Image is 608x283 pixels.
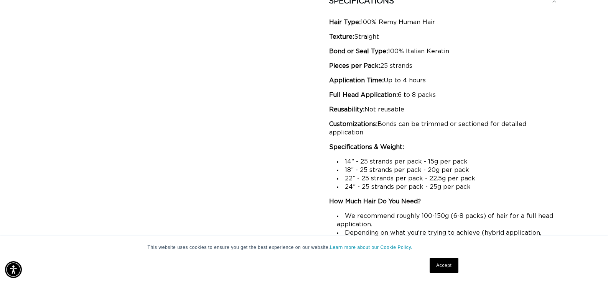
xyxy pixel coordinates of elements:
[330,245,412,250] a: Learn more about our Cookie Policy.
[329,19,361,25] strong: Hair Type:
[329,144,404,150] strong: Specifications & Weight:
[329,48,388,54] strong: Bond or Seal Type:
[337,212,556,229] li: We recommend roughly 100-150g (6-8 packs) of hair for a full head application.
[329,120,556,137] p: Bonds can be trimmed or sectioned for detailed application
[329,63,380,69] strong: Pieces per Pack:
[329,105,556,114] p: Not reusable
[329,34,354,40] strong: Texture:
[337,229,556,245] li: Depending on what you're trying to achieve (hybrid application, length, volume) you'll need to ad...
[329,92,398,98] strong: Full Head Application:
[329,198,421,204] strong: How Much Hair Do You Need?
[329,47,556,56] p: 100% Italian Keratin
[337,157,556,166] li: 14” - 25 strands per pack - 15g per pack
[329,121,377,127] strong: Customizations:
[570,246,608,283] iframe: Chat Widget
[430,258,458,273] a: Accept
[337,183,556,191] li: 24” - 25 strands per pack - 25g per pack
[329,77,384,83] strong: Application Time:
[5,261,22,278] div: Accessibility Menu
[329,91,556,99] p: 6 to 8 packs
[337,174,556,183] li: 22” - 25 strands per pack - 22.5g per pack
[329,76,556,85] p: Up to 4 hours
[329,106,364,113] strong: Reusability:
[337,166,556,174] li: 18” - 25 strands per pack - 20g per pack
[329,33,556,41] p: Straight
[329,18,556,26] p: 100% Remy Human Hair
[148,244,461,251] p: This website uses cookies to ensure you get the best experience on our website.
[329,62,556,70] p: 25 strands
